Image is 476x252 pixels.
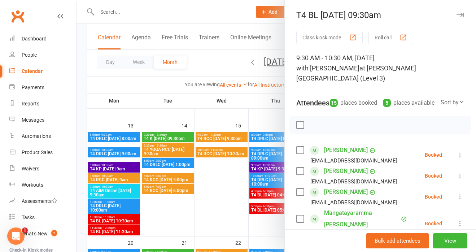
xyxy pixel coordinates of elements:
[9,47,76,63] a: People
[9,128,76,144] a: Automations
[22,149,53,155] div: Product Sales
[433,233,467,248] button: View
[296,64,359,72] span: with [PERSON_NAME]
[310,177,397,186] div: [EMAIL_ADDRESS][DOMAIN_NAME]
[310,156,397,165] div: [EMAIL_ADDRESS][DOMAIN_NAME]
[22,117,44,123] div: Messages
[324,165,368,177] a: [PERSON_NAME]
[9,193,76,209] a: Assessments
[22,198,57,204] div: Assessments
[22,36,47,42] div: Dashboard
[9,96,76,112] a: Reports
[310,198,397,207] div: [EMAIL_ADDRESS][DOMAIN_NAME]
[296,53,464,83] div: 9:30 AM - 10:30 AM, [DATE]
[9,177,76,193] a: Workouts
[22,68,43,74] div: Calendar
[22,52,37,58] div: People
[9,31,76,47] a: Dashboard
[22,227,28,233] span: 1
[22,182,43,188] div: Workouts
[9,161,76,177] a: Waivers
[9,79,76,96] a: Payments
[22,84,44,90] div: Payments
[425,194,442,199] div: Booked
[324,144,368,156] a: [PERSON_NAME]
[296,98,329,108] div: Attendees
[285,10,476,20] div: T4 BL [DATE] 09:30am
[383,99,391,107] div: 5
[22,231,48,236] div: What's New
[9,226,76,242] a: What's New1
[22,101,39,107] div: Reports
[383,98,434,108] div: places available
[330,99,338,107] div: 15
[324,186,368,198] a: [PERSON_NAME]
[9,112,76,128] a: Messages
[9,209,76,226] a: Tasks
[22,214,35,220] div: Tasks
[22,133,51,139] div: Automations
[9,144,76,161] a: Product Sales
[441,98,464,107] div: Sort by
[9,63,76,79] a: Calendar
[22,166,39,171] div: Waivers
[7,227,25,245] iframe: Intercom live chat
[51,230,57,236] span: 1
[296,31,363,44] button: Class kiosk mode
[330,98,377,108] div: places booked
[425,152,442,157] div: Booked
[9,7,27,25] a: Clubworx
[368,31,413,44] button: Roll call
[425,173,442,178] div: Booked
[324,207,399,230] a: Mangatayaramma [PERSON_NAME]
[366,233,429,248] button: Bulk add attendees
[425,221,442,226] div: Booked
